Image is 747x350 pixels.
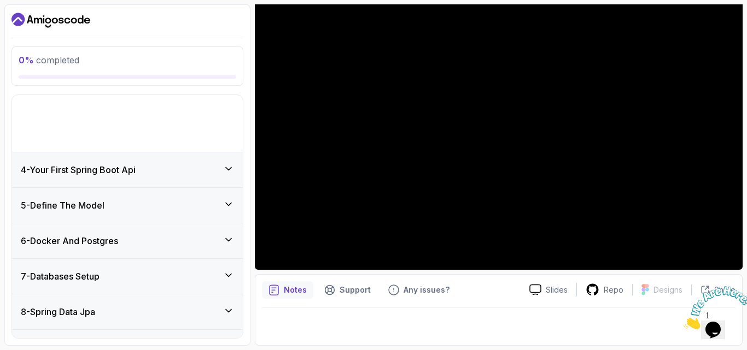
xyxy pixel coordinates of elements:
[12,188,243,223] button: 5-Define The Model
[12,294,243,329] button: 8-Spring Data Jpa
[21,305,95,318] h3: 8 - Spring Data Jpa
[604,284,623,295] p: Repo
[12,152,243,187] button: 4-Your First Spring Boot Api
[19,55,34,66] span: 0 %
[653,284,682,295] p: Designs
[21,199,104,212] h3: 5 - Define The Model
[262,281,313,299] button: notes button
[4,4,9,14] span: 1
[21,234,118,247] h3: 6 - Docker And Postgres
[21,270,100,283] h3: 7 - Databases Setup
[12,259,243,294] button: 7-Databases Setup
[21,163,136,176] h3: 4 - Your First Spring Boot Api
[284,284,307,295] p: Notes
[521,284,576,295] a: Slides
[577,283,632,296] a: Repo
[4,4,72,48] img: Chat attention grabber
[382,281,456,299] button: Feedback button
[12,223,243,258] button: 6-Docker And Postgres
[19,55,79,66] span: completed
[546,284,568,295] p: Slides
[318,281,377,299] button: Support button
[340,284,371,295] p: Support
[404,284,450,295] p: Any issues?
[679,282,747,334] iframe: chat widget
[11,11,90,29] a: Dashboard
